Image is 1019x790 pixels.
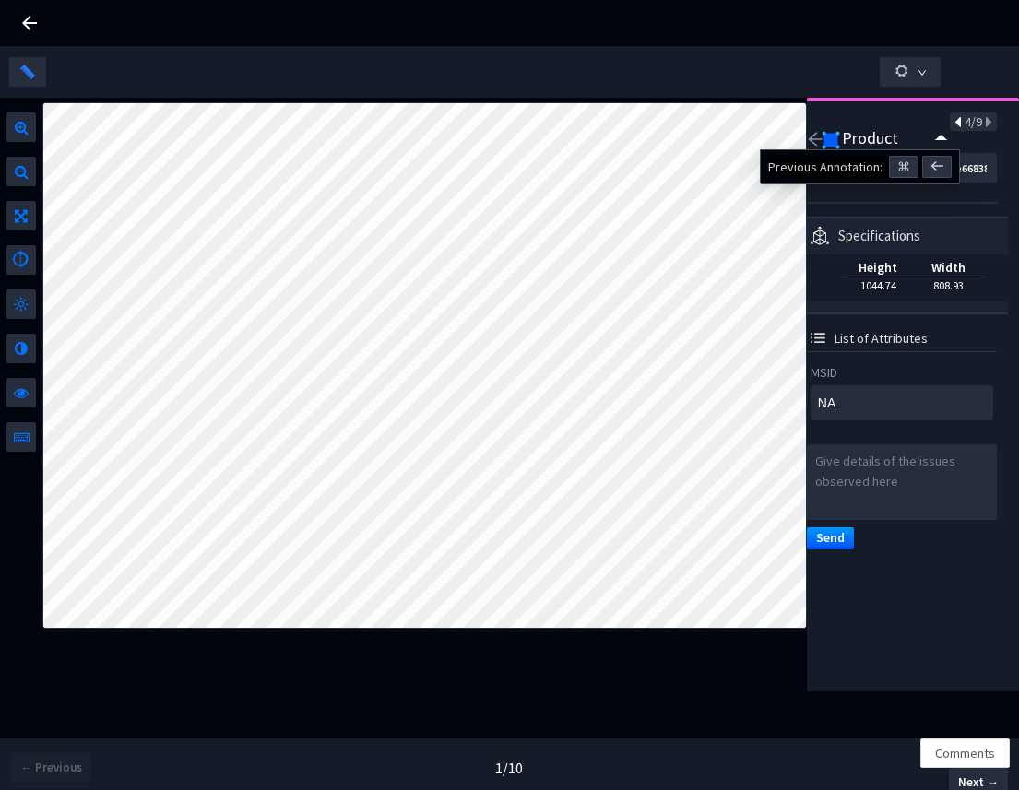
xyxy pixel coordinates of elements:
[811,226,829,245] img: specification
[811,363,993,382] div: MSID
[920,738,1010,768] button: Comments
[935,743,995,763] span: Comments
[965,113,982,130] span: 4/9
[880,57,941,87] button: down
[842,258,913,277] div: Height
[811,385,993,420] textarea: 070640006632
[918,68,927,77] span: down
[838,131,902,153] div: Product
[889,156,918,178] span: ⌘
[913,258,984,277] div: Width
[932,277,964,293] div: 808.93
[838,226,920,245] div: Specifications
[768,159,885,175] span: Previous Annotation:
[835,329,928,348] span: List of Attributes
[859,277,896,293] div: 1044.74
[807,527,854,549] button: Send
[807,131,823,147] span: arrow-left
[811,333,825,343] img: svg+xml;base64,PD94bWwgdmVyc2lvbj0iMS4wIiBlbmNvZGluZz0iVVRGLTgiPz4KPHN2ZyB3aWR0aD0iMTZweCIgaGVpZ2...
[495,758,523,779] div: 1 / 10
[930,160,943,171] img: svg+xml;base64,PHN2ZyB3aWR0aD0iOSIgaGVpZ2h0PSI4IiB2aWV3Qm94PSIwIDAgOSA4IiBmaWxsPSJub25lIiB4bWxucz...
[822,131,840,149] img: Annotation Icon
